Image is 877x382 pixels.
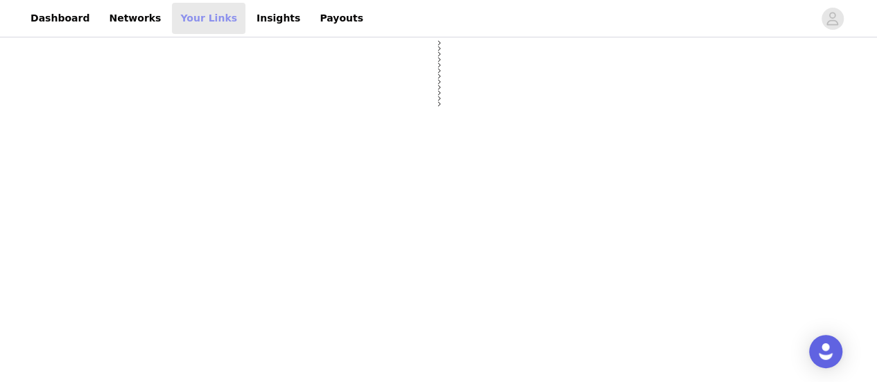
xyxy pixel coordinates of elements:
div: avatar [826,8,839,30]
a: Insights [248,3,309,34]
div: Open Intercom Messenger [809,335,842,368]
a: Dashboard [22,3,98,34]
a: Your Links [172,3,245,34]
a: Networks [101,3,169,34]
a: Payouts [311,3,372,34]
